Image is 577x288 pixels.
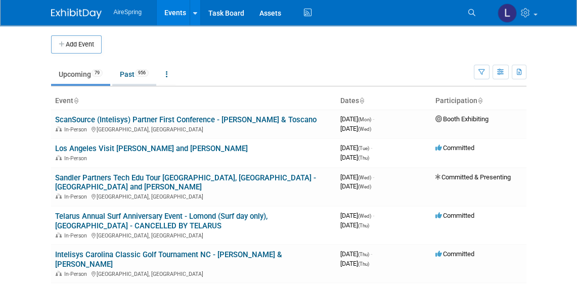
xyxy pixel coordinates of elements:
th: Participation [431,92,526,110]
a: Sort by Participation Type [477,97,482,105]
span: (Mon) [358,117,371,122]
a: ScanSource (Intelisys) Partner First Conference - [PERSON_NAME] & Toscano [55,115,317,124]
span: (Wed) [358,213,371,219]
span: [DATE] [340,144,372,152]
span: Committed [435,144,474,152]
button: Add Event [51,35,102,54]
span: Committed [435,250,474,258]
span: (Thu) [358,261,369,267]
span: [DATE] [340,260,369,267]
a: Sort by Event Name [73,97,78,105]
span: (Thu) [358,252,369,257]
span: [DATE] [340,173,374,181]
th: Event [51,92,336,110]
span: Committed [435,212,474,219]
span: In-Person [64,194,90,200]
span: [DATE] [340,182,371,190]
span: AireSpring [114,9,142,16]
span: 79 [92,69,103,77]
img: In-Person Event [56,232,62,237]
a: Los Angeles Visit [PERSON_NAME] and [PERSON_NAME] [55,144,248,153]
span: - [373,212,374,219]
span: (Thu) [358,223,369,228]
span: In-Person [64,271,90,277]
a: Sort by Start Date [359,97,364,105]
span: [DATE] [340,221,369,229]
a: Intelisys Carolina Classic Golf Tournament NC - [PERSON_NAME] & [PERSON_NAME] [55,250,282,269]
img: In-Person Event [56,126,62,131]
span: (Wed) [358,126,371,132]
div: [GEOGRAPHIC_DATA], [GEOGRAPHIC_DATA] [55,231,332,239]
span: - [373,173,374,181]
span: Booth Exhibiting [435,115,489,123]
span: [DATE] [340,154,369,161]
span: [DATE] [340,125,371,132]
a: Telarus Annual Surf Anniversary Event - Lomond (Surf day only), [GEOGRAPHIC_DATA] - CANCELLED BY ... [55,212,268,230]
img: ExhibitDay [51,9,102,19]
img: In-Person Event [56,271,62,276]
span: (Thu) [358,155,369,161]
span: [DATE] [340,115,374,123]
span: (Wed) [358,175,371,180]
span: Committed & Presenting [435,173,511,181]
span: (Wed) [358,184,371,189]
a: Past956 [112,65,156,84]
img: In-Person Event [56,194,62,199]
span: - [371,144,372,152]
th: Dates [336,92,431,110]
span: [DATE] [340,212,374,219]
span: [DATE] [340,250,372,258]
div: [GEOGRAPHIC_DATA], [GEOGRAPHIC_DATA] [55,269,332,277]
div: [GEOGRAPHIC_DATA], [GEOGRAPHIC_DATA] [55,125,332,133]
span: (Tue) [358,146,369,151]
a: Upcoming79 [51,65,110,84]
span: - [373,115,374,123]
span: In-Person [64,126,90,133]
div: [GEOGRAPHIC_DATA], [GEOGRAPHIC_DATA] [55,192,332,200]
img: Lisa Chow [498,4,517,23]
span: In-Person [64,232,90,239]
img: In-Person Event [56,155,62,160]
span: In-Person [64,155,90,162]
span: - [371,250,372,258]
a: Sandler Partners Tech Edu Tour [GEOGRAPHIC_DATA], [GEOGRAPHIC_DATA] - [GEOGRAPHIC_DATA] and [PERS... [55,173,316,192]
span: 956 [135,69,149,77]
